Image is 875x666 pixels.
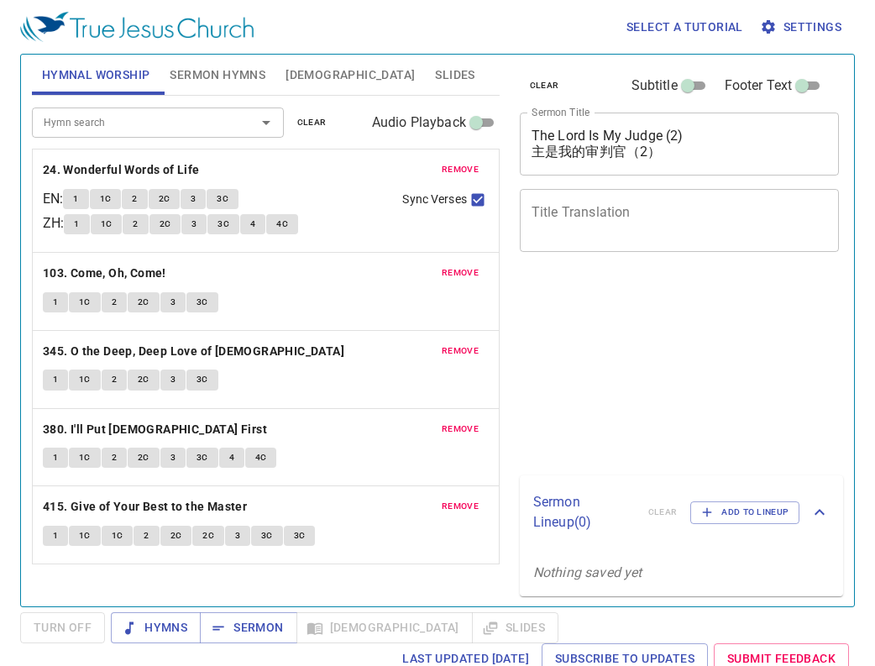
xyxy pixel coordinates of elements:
[160,217,171,232] span: 2C
[530,78,559,93] span: clear
[128,370,160,390] button: 2C
[160,526,192,546] button: 2C
[402,191,466,208] span: Sync Verses
[631,76,678,96] span: Subtitle
[63,189,88,209] button: 1
[284,526,316,546] button: 3C
[79,528,91,543] span: 1C
[74,217,79,232] span: 1
[432,419,489,439] button: remove
[43,160,202,181] button: 24. Wonderful Words of Life
[229,450,234,465] span: 4
[112,528,123,543] span: 1C
[725,76,793,96] span: Footer Text
[170,528,182,543] span: 2C
[69,448,101,468] button: 1C
[43,496,250,517] button: 415. Give of Your Best to the Master
[225,526,250,546] button: 3
[191,217,196,232] span: 3
[170,295,176,310] span: 3
[191,191,196,207] span: 3
[254,111,278,134] button: Open
[43,292,68,312] button: 1
[112,372,117,387] span: 2
[43,419,270,440] button: 380. I'll Put [DEMOGRAPHIC_DATA] First
[196,450,208,465] span: 3C
[235,528,240,543] span: 3
[690,501,799,523] button: Add to Lineup
[442,162,479,177] span: remove
[170,372,176,387] span: 3
[42,65,150,86] span: Hymnal Worship
[442,265,479,281] span: remove
[620,12,750,43] button: Select a tutorial
[138,372,149,387] span: 2C
[442,422,479,437] span: remove
[200,612,296,643] button: Sermon
[69,526,101,546] button: 1C
[79,295,91,310] span: 1C
[91,214,123,234] button: 1C
[133,217,138,232] span: 2
[53,295,58,310] span: 1
[144,528,149,543] span: 2
[432,160,489,180] button: remove
[160,292,186,312] button: 3
[69,292,101,312] button: 1C
[245,448,277,468] button: 4C
[64,214,89,234] button: 1
[160,370,186,390] button: 3
[102,448,127,468] button: 2
[43,263,166,284] b: 103. Come, Oh, Come!
[170,450,176,465] span: 3
[160,448,186,468] button: 3
[149,214,181,234] button: 2C
[43,526,68,546] button: 1
[43,341,348,362] button: 345. O the Deep, Deep Love of [DEMOGRAPHIC_DATA]
[196,372,208,387] span: 3C
[701,505,789,520] span: Add to Lineup
[240,214,265,234] button: 4
[43,160,200,181] b: 24. Wonderful Words of Life
[251,526,283,546] button: 3C
[207,214,239,234] button: 3C
[43,496,247,517] b: 415. Give of Your Best to the Master
[757,12,848,43] button: Settings
[181,189,206,209] button: 3
[181,214,207,234] button: 3
[43,419,267,440] b: 380. I'll Put [DEMOGRAPHIC_DATA] First
[43,189,63,209] p: EN :
[294,528,306,543] span: 3C
[219,448,244,468] button: 4
[79,372,91,387] span: 1C
[124,617,187,638] span: Hymns
[101,217,113,232] span: 1C
[102,526,134,546] button: 1C
[123,214,148,234] button: 2
[207,189,238,209] button: 3C
[128,448,160,468] button: 2C
[626,17,743,38] span: Select a tutorial
[217,191,228,207] span: 3C
[149,189,181,209] button: 2C
[435,65,474,86] span: Slides
[53,372,58,387] span: 1
[192,526,224,546] button: 2C
[170,65,265,86] span: Sermon Hymns
[186,448,218,468] button: 3C
[276,217,288,232] span: 4C
[513,270,778,469] iframe: from-child
[112,450,117,465] span: 2
[43,370,68,390] button: 1
[53,528,58,543] span: 1
[73,191,78,207] span: 1
[432,341,489,361] button: remove
[79,450,91,465] span: 1C
[297,115,327,130] span: clear
[432,263,489,283] button: remove
[43,213,64,233] p: ZH :
[432,496,489,517] button: remove
[520,475,843,549] div: Sermon Lineup(0)clearAdd to Lineup
[213,617,283,638] span: Sermon
[442,499,479,514] span: remove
